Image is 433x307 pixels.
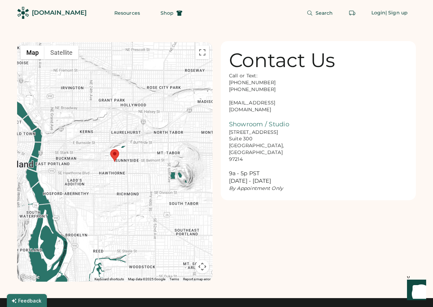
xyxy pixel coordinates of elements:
a: Terms [169,277,179,281]
font: Showroom / Studio [229,120,289,128]
div: [DOMAIN_NAME] [32,9,87,17]
span: Search [316,11,333,15]
span: Map data ©2025 Google [128,277,165,281]
button: Show street map [21,46,44,59]
button: Search [298,6,341,20]
a: Open this area in Google Maps (opens a new window) [19,273,41,282]
span: Shop [161,11,174,15]
div: Call or Text: [PHONE_NUMBER] [PHONE_NUMBER] [EMAIL_ADDRESS][DOMAIN_NAME] [STREET_ADDRESS] Suite 3... [229,73,297,192]
img: Rendered Logo - Screens [17,7,29,19]
font: 9a - 5p PST [DATE] - [DATE] [229,170,271,184]
iframe: Front Chat [400,276,430,306]
button: Map camera controls [195,260,209,273]
button: Keyboard shortcuts [94,277,124,282]
button: Resources [106,6,148,20]
button: Show satellite imagery [44,46,78,59]
a: Report a map error [183,277,211,281]
button: Toggle fullscreen view [195,46,209,59]
em: By Appointment Only [229,185,283,191]
button: Shop [152,6,191,20]
div: Contact Us [229,49,335,71]
button: Retrieve an order [345,6,359,20]
div: Login [371,10,386,16]
img: Google [19,273,41,282]
div: | Sign up [385,10,408,16]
